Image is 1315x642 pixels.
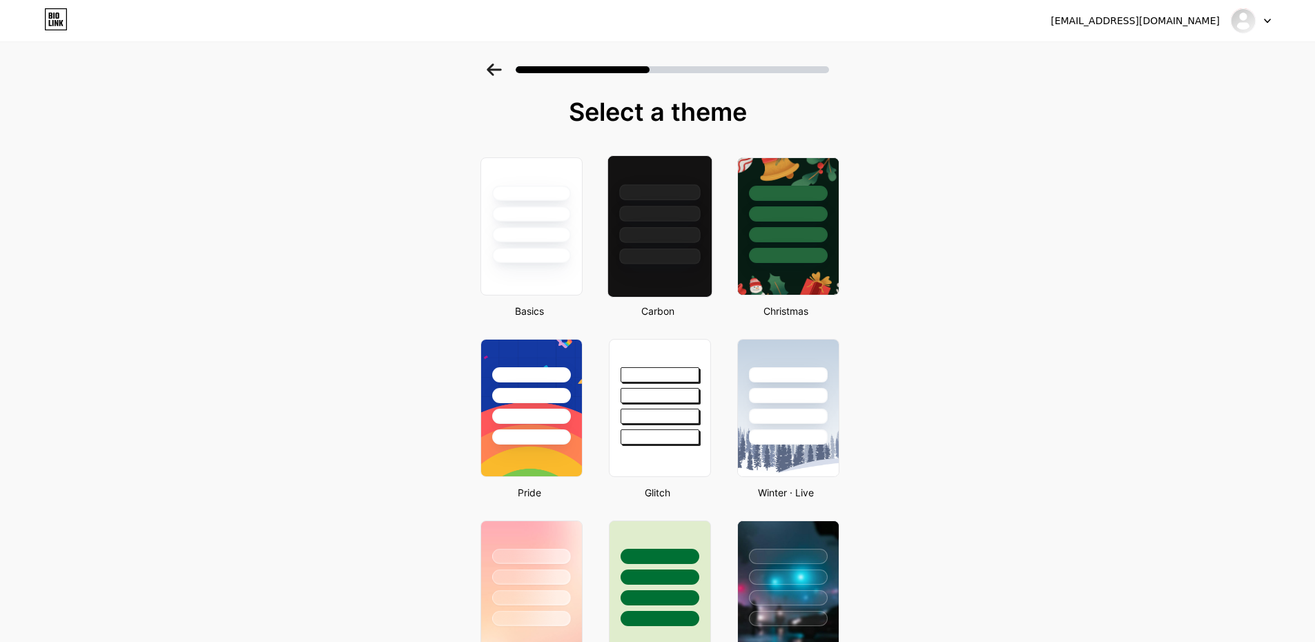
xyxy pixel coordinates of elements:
div: Select a theme [475,98,841,126]
div: Carbon [605,304,711,318]
div: [EMAIL_ADDRESS][DOMAIN_NAME] [1051,14,1220,28]
div: Pride [476,485,583,500]
div: Winter · Live [733,485,839,500]
div: Christmas [733,304,839,318]
img: Car Poster Bangladesh [1230,8,1256,34]
div: Basics [476,304,583,318]
div: Glitch [605,485,711,500]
